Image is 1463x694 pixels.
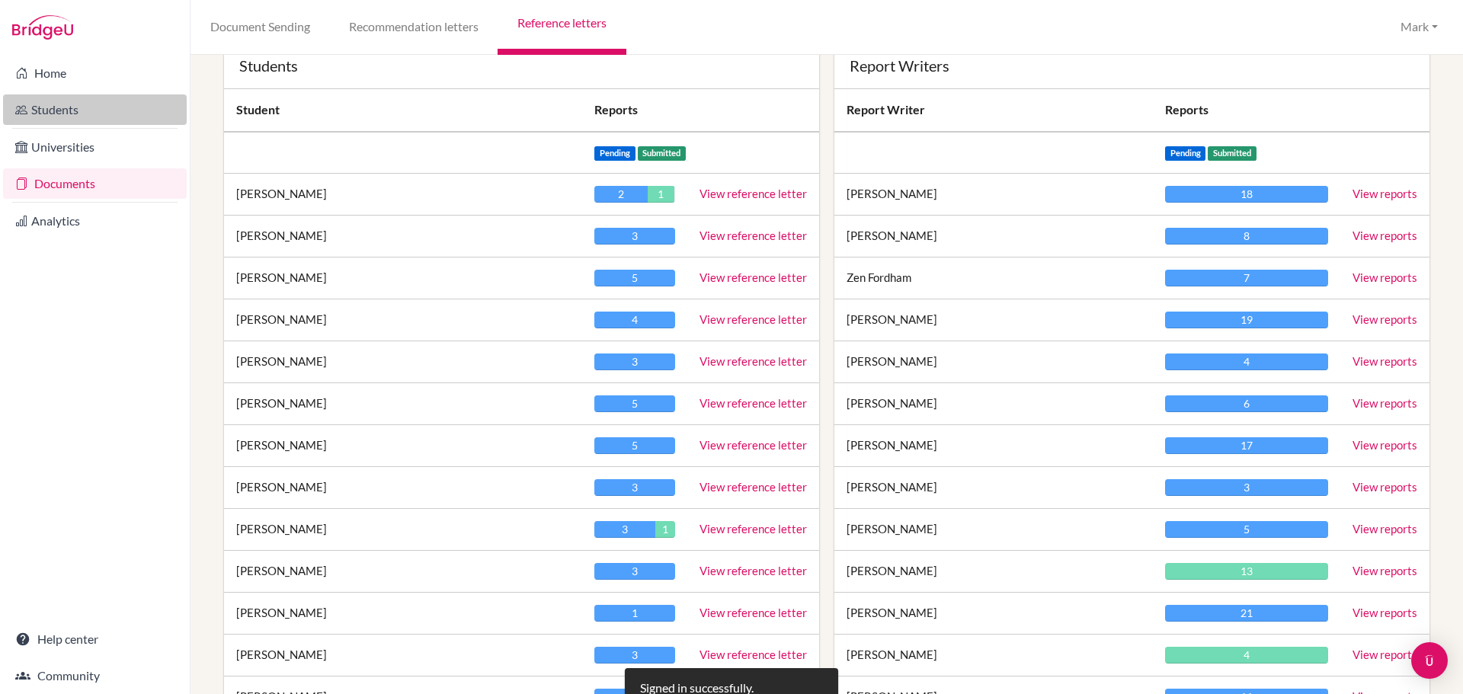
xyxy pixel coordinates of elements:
div: 4 [1165,647,1328,664]
td: [PERSON_NAME] [834,216,1153,257]
td: [PERSON_NAME] [224,593,582,635]
a: Universities [3,132,187,162]
a: Home [3,58,187,88]
a: View reports [1353,606,1417,619]
span: Pending [1165,146,1206,161]
span: Submitted [638,146,687,161]
div: 8 [1165,228,1328,245]
a: Documents [3,168,187,199]
a: View reports [1353,522,1417,536]
div: 2 [594,186,648,203]
a: View reference letter [699,354,807,368]
div: 7 [1165,270,1328,286]
td: [PERSON_NAME] [224,635,582,676]
a: View reference letter [699,229,807,242]
div: 5 [1165,521,1328,538]
td: [PERSON_NAME] [834,467,1153,509]
a: View reference letter [699,312,807,326]
a: View reports [1353,187,1417,200]
a: View reference letter [699,564,807,577]
a: View reference letter [699,480,807,494]
td: [PERSON_NAME] [224,383,582,425]
div: 3 [1165,479,1328,496]
td: [PERSON_NAME] [224,341,582,383]
a: View reports [1353,648,1417,661]
div: 3 [594,479,675,496]
div: 6 [1165,395,1328,412]
td: Zen Fordham [834,257,1153,299]
td: [PERSON_NAME] [834,509,1153,551]
td: [PERSON_NAME] [834,341,1153,383]
td: [PERSON_NAME] [224,425,582,467]
div: 3 [594,353,675,370]
div: Open Intercom Messenger [1411,642,1448,679]
th: Student [224,89,582,132]
th: Report Writer [834,89,1153,132]
a: View reports [1353,396,1417,410]
td: [PERSON_NAME] [834,425,1153,467]
a: View reference letter [699,648,807,661]
a: View reports [1353,312,1417,326]
div: 19 [1165,312,1328,328]
a: View reference letter [699,270,807,284]
span: Submitted [1208,146,1257,161]
th: Reports [1153,89,1340,132]
a: View reports [1353,480,1417,494]
a: View reports [1353,438,1417,452]
div: Students [239,58,804,73]
td: [PERSON_NAME] [224,299,582,341]
div: 5 [594,270,675,286]
a: View reports [1353,270,1417,284]
td: [PERSON_NAME] [834,635,1153,676]
div: 1 [594,605,675,622]
a: View reports [1353,564,1417,577]
td: [PERSON_NAME] [224,216,582,257]
a: View reference letter [699,522,807,536]
td: [PERSON_NAME] [834,174,1153,216]
a: View reference letter [699,396,807,410]
div: 18 [1165,186,1328,203]
div: 4 [1165,353,1328,370]
div: 5 [594,437,675,454]
a: Analytics [3,206,187,236]
div: 3 [594,521,655,538]
td: [PERSON_NAME] [834,593,1153,635]
img: Bridge-U [12,15,73,40]
th: Reports [582,89,819,132]
div: 3 [594,647,675,664]
a: Help center [3,624,187,654]
div: Report Writers [850,58,1414,73]
td: [PERSON_NAME] [224,509,582,551]
a: View reference letter [699,606,807,619]
div: 21 [1165,605,1328,622]
div: 17 [1165,437,1328,454]
a: View reports [1353,354,1417,368]
td: [PERSON_NAME] [224,257,582,299]
a: View reference letter [699,187,807,200]
div: 3 [594,563,675,580]
td: [PERSON_NAME] [834,383,1153,425]
div: 13 [1165,563,1328,580]
a: View reference letter [699,438,807,452]
td: [PERSON_NAME] [224,467,582,509]
a: Community [3,660,187,691]
a: Students [3,94,187,125]
div: 1 [655,521,675,538]
div: 3 [594,228,675,245]
div: 5 [594,395,675,412]
td: [PERSON_NAME] [834,299,1153,341]
a: View reports [1353,229,1417,242]
button: Mark [1394,13,1445,41]
td: [PERSON_NAME] [834,551,1153,593]
span: Pending [594,146,635,161]
td: [PERSON_NAME] [224,551,582,593]
div: 4 [594,312,675,328]
td: [PERSON_NAME] [224,174,582,216]
div: 1 [648,186,674,203]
